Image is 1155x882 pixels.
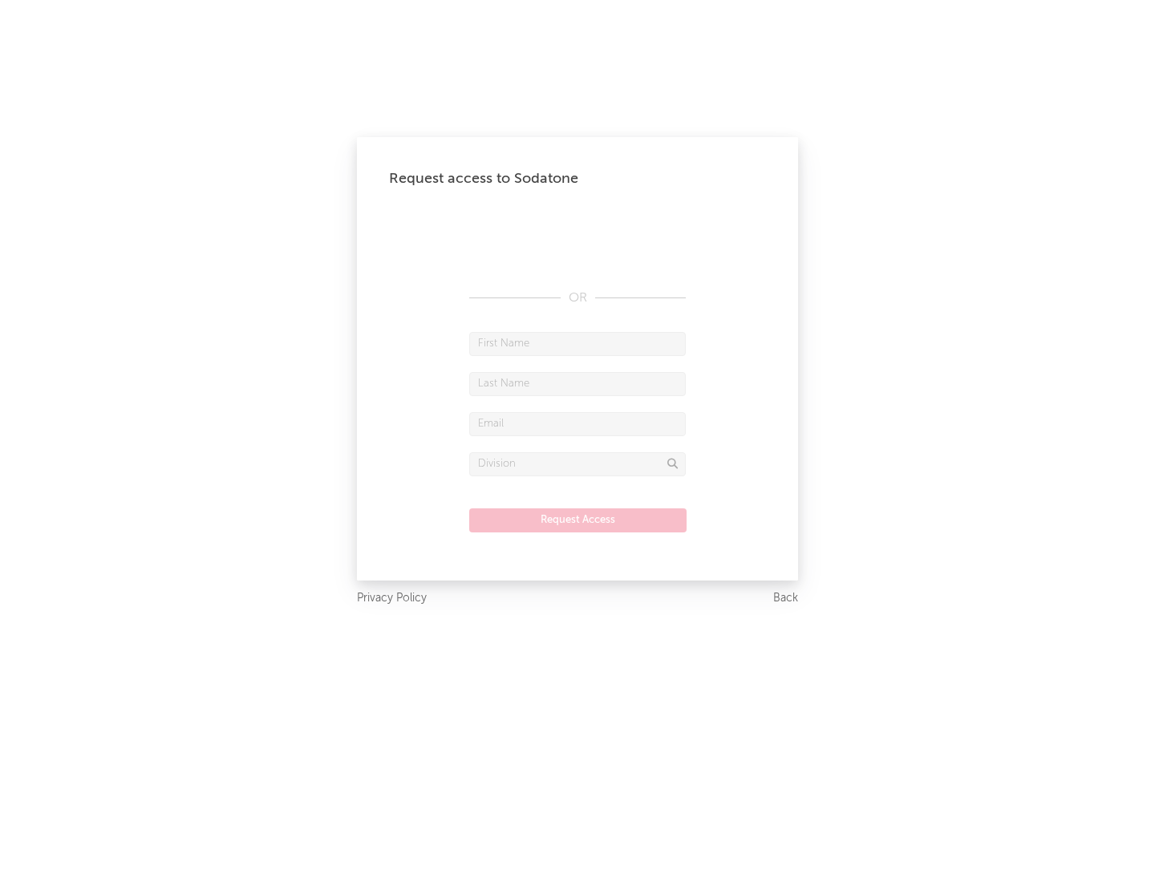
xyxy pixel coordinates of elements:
input: Email [469,412,686,436]
input: Last Name [469,372,686,396]
input: Division [469,452,686,476]
a: Back [773,589,798,609]
button: Request Access [469,508,687,532]
input: First Name [469,332,686,356]
div: Request access to Sodatone [389,169,766,188]
div: OR [469,289,686,308]
a: Privacy Policy [357,589,427,609]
